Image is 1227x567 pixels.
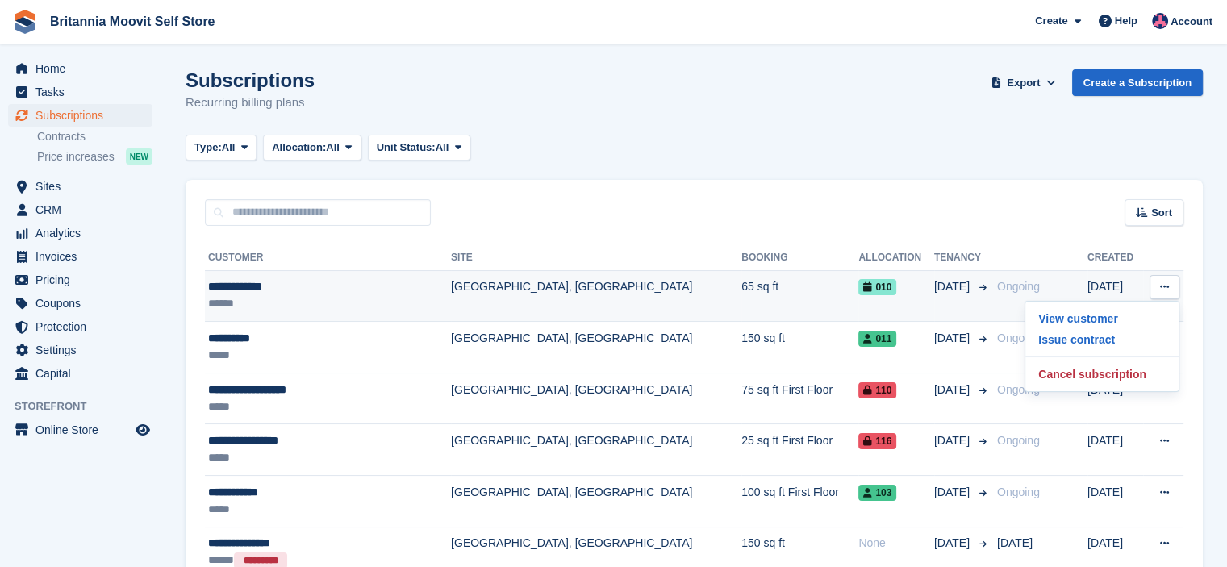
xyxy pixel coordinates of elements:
div: None [858,535,934,552]
a: Price increases NEW [37,148,152,165]
span: 011 [858,331,896,347]
span: Sites [35,175,132,198]
span: Invoices [35,245,132,268]
span: Coupons [35,292,132,315]
span: Tasks [35,81,132,103]
td: [DATE] [1087,373,1143,424]
span: Type: [194,140,222,156]
a: menu [8,57,152,80]
td: [GEOGRAPHIC_DATA], [GEOGRAPHIC_DATA] [451,270,741,322]
a: menu [8,175,152,198]
button: Type: All [186,135,257,161]
span: Online Store [35,419,132,441]
button: Export [988,69,1059,96]
img: stora-icon-8386f47178a22dfd0bd8f6a31ec36ba5ce8667c1dd55bd0f319d3a0aa187defe.svg [13,10,37,34]
span: Protection [35,315,132,338]
span: Unit Status: [377,140,436,156]
span: [DATE] [934,432,973,449]
a: menu [8,362,152,385]
a: menu [8,315,152,338]
span: [DATE] [934,330,973,347]
span: 116 [858,433,896,449]
th: Customer [205,245,451,271]
p: Cancel subscription [1032,364,1172,385]
span: Price increases [37,149,115,165]
td: [DATE] [1087,270,1143,322]
a: menu [8,198,152,221]
th: Site [451,245,741,271]
a: Create a Subscription [1072,69,1203,96]
img: Christopher Reeve [1152,13,1168,29]
a: Contracts [37,129,152,144]
span: [DATE] [934,381,973,398]
span: 103 [858,485,896,501]
a: menu [8,419,152,441]
span: 110 [858,382,896,398]
a: menu [8,269,152,291]
th: Tenancy [934,245,991,271]
span: Ongoing [997,280,1040,293]
span: Settings [35,339,132,361]
span: All [222,140,236,156]
th: Allocation [858,245,934,271]
td: 75 sq ft First Floor [741,373,858,424]
span: Ongoing [997,434,1040,447]
span: Ongoing [997,383,1040,396]
span: Account [1171,14,1212,30]
span: [DATE] [934,535,973,552]
span: [DATE] [997,536,1033,549]
a: Preview store [133,420,152,440]
td: [GEOGRAPHIC_DATA], [GEOGRAPHIC_DATA] [451,373,741,424]
span: Analytics [35,222,132,244]
a: menu [8,245,152,268]
span: CRM [35,198,132,221]
a: menu [8,339,152,361]
span: Sort [1151,205,1172,221]
span: All [326,140,340,156]
div: NEW [126,148,152,165]
a: Britannia Moovit Self Store [44,8,221,35]
a: menu [8,292,152,315]
span: [DATE] [934,484,973,501]
td: [GEOGRAPHIC_DATA], [GEOGRAPHIC_DATA] [451,322,741,373]
a: menu [8,222,152,244]
td: [GEOGRAPHIC_DATA], [GEOGRAPHIC_DATA] [451,424,741,476]
th: Created [1087,245,1143,271]
span: Help [1115,13,1137,29]
td: [DATE] [1087,424,1143,476]
td: 100 sq ft First Floor [741,476,858,527]
span: Export [1007,75,1040,91]
span: Ongoing [997,331,1040,344]
td: 25 sq ft First Floor [741,424,858,476]
td: 65 sq ft [741,270,858,322]
th: Booking [741,245,858,271]
span: Capital [35,362,132,385]
p: Issue contract [1032,329,1172,350]
h1: Subscriptions [186,69,315,91]
span: Subscriptions [35,104,132,127]
span: Home [35,57,132,80]
a: View customer [1032,308,1172,329]
a: menu [8,104,152,127]
span: 010 [858,279,896,295]
button: Allocation: All [263,135,361,161]
span: Ongoing [997,486,1040,498]
span: [DATE] [934,278,973,295]
button: Unit Status: All [368,135,470,161]
td: [GEOGRAPHIC_DATA], [GEOGRAPHIC_DATA] [451,476,741,527]
span: Create [1035,13,1067,29]
td: [DATE] [1087,476,1143,527]
span: Storefront [15,398,161,415]
td: 150 sq ft [741,322,858,373]
p: Recurring billing plans [186,94,315,112]
a: menu [8,81,152,103]
span: All [436,140,449,156]
span: Pricing [35,269,132,291]
span: Allocation: [272,140,326,156]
